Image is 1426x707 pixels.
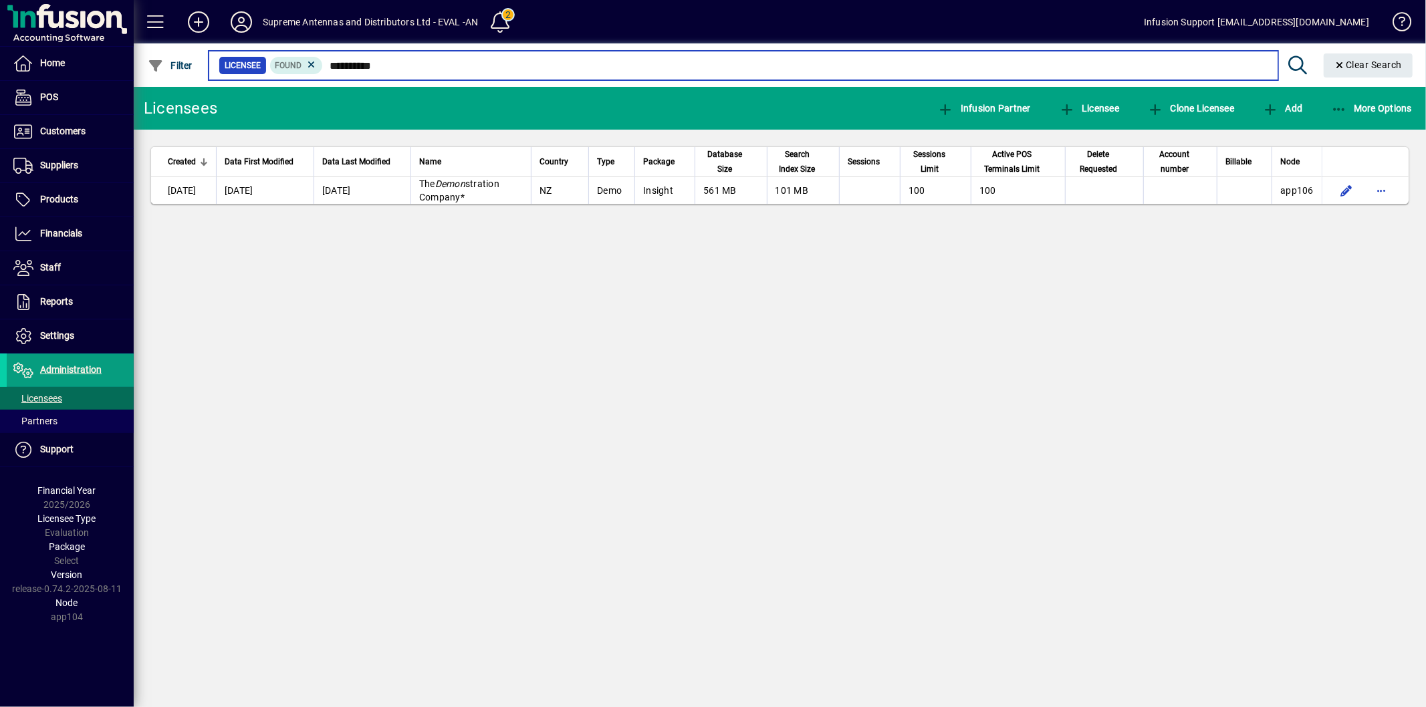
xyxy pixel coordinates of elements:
[1324,53,1413,78] button: Clear
[1225,154,1252,169] span: Billable
[597,154,614,169] span: Type
[270,57,323,74] mat-chip: Found Status: Found
[1383,3,1409,46] a: Knowledge Base
[177,10,220,34] button: Add
[1059,103,1120,114] span: Licensee
[1280,185,1314,196] span: app106.prod.infusionbusinesssoftware.com
[979,147,1046,176] span: Active POS Terminals Limit
[1280,154,1314,169] div: Node
[38,485,96,496] span: Financial Year
[1144,11,1369,33] div: Infusion Support [EMAIL_ADDRESS][DOMAIN_NAME]
[776,147,819,176] span: Search Index Size
[40,330,74,341] span: Settings
[275,61,302,70] span: Found
[225,154,293,169] span: Data First Modified
[937,103,1031,114] span: Infusion Partner
[51,569,83,580] span: Version
[1262,103,1302,114] span: Add
[7,410,134,432] a: Partners
[168,154,196,169] span: Created
[1074,147,1135,176] div: Delete Requested
[419,154,523,169] div: Name
[216,177,314,204] td: [DATE]
[419,154,441,169] span: Name
[13,393,62,404] span: Licensees
[263,11,478,33] div: Supreme Antennas and Distributors Ltd - EVAL -AN
[38,513,96,524] span: Licensee Type
[40,126,86,136] span: Customers
[1225,154,1264,169] div: Billable
[634,177,695,204] td: Insight
[588,177,634,204] td: Demo
[1334,59,1403,70] span: Clear Search
[322,154,390,169] span: Data Last Modified
[971,177,1066,204] td: 100
[40,262,61,273] span: Staff
[909,147,951,176] span: Sessions Limit
[435,178,465,189] em: Demon
[7,387,134,410] a: Licensees
[56,597,78,608] span: Node
[1152,147,1197,176] span: Account number
[148,60,193,71] span: Filter
[40,444,74,454] span: Support
[540,154,568,169] span: Country
[144,98,217,119] div: Licensees
[597,154,626,169] div: Type
[40,160,78,170] span: Suppliers
[40,228,82,239] span: Financials
[979,147,1058,176] div: Active POS Terminals Limit
[7,149,134,182] a: Suppliers
[1336,180,1357,201] button: Edit
[144,53,196,78] button: Filter
[7,251,134,285] a: Staff
[1074,147,1123,176] span: Delete Requested
[13,416,57,426] span: Partners
[40,92,58,102] span: POS
[848,154,892,169] div: Sessions
[1147,103,1234,114] span: Clone Licensee
[322,154,402,169] div: Data Last Modified
[7,319,134,353] a: Settings
[540,154,580,169] div: Country
[776,147,831,176] div: Search Index Size
[7,115,134,148] a: Customers
[531,177,588,204] td: NZ
[643,154,687,169] div: Package
[695,177,766,204] td: 561 MB
[419,178,499,202] span: The stration Company*
[40,57,65,68] span: Home
[168,154,208,169] div: Created
[7,81,134,114] a: POS
[1331,103,1413,114] span: More Options
[7,433,134,466] a: Support
[703,147,746,176] span: Database Size
[1259,96,1306,120] button: Add
[1371,180,1392,201] button: More options
[1328,96,1416,120] button: More Options
[767,177,839,204] td: 101 MB
[225,154,306,169] div: Data First Modified
[1280,154,1300,169] span: Node
[643,154,675,169] span: Package
[848,154,880,169] span: Sessions
[7,183,134,217] a: Products
[1056,96,1123,120] button: Licensee
[1152,147,1209,176] div: Account number
[40,194,78,204] span: Products
[1144,96,1237,120] button: Clone Licensee
[314,177,410,204] td: [DATE]
[7,285,134,319] a: Reports
[909,147,963,176] div: Sessions Limit
[220,10,263,34] button: Profile
[151,177,216,204] td: [DATE]
[40,296,73,307] span: Reports
[934,96,1034,120] button: Infusion Partner
[49,541,85,552] span: Package
[900,177,971,204] td: 100
[225,59,261,72] span: Licensee
[7,47,134,80] a: Home
[703,147,758,176] div: Database Size
[7,217,134,251] a: Financials
[40,364,102,375] span: Administration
